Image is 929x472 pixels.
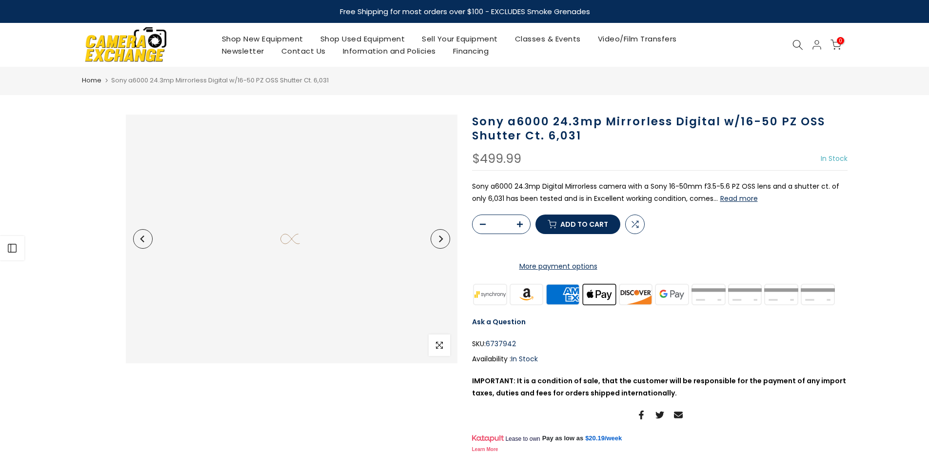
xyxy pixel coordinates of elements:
[213,45,273,57] a: Newsletter
[637,409,646,421] a: Share on Facebook
[581,282,617,306] img: apple pay
[472,180,848,205] p: Sony a6000 24.3mp Digital Mirrorless camera with a Sony 16-50mm f3.5-5.6 PZ OSS lens and a shutte...
[727,282,763,306] img: paypal
[690,282,727,306] img: master
[414,33,507,45] a: Sell Your Equipment
[431,229,450,249] button: Next
[111,76,329,85] span: Sony a6000 24.3mp Mirrorless Digital w/16-50 PZ OSS Shutter Ct. 6,031
[799,282,836,306] img: visa
[334,45,444,57] a: Information and Policies
[535,215,620,234] button: Add to cart
[213,33,312,45] a: Shop New Equipment
[511,354,538,364] span: In Stock
[560,221,608,228] span: Add to cart
[472,353,848,365] div: Availability :
[273,45,334,57] a: Contact Us
[720,194,758,203] button: Read more
[472,153,521,165] div: $499.99
[763,282,800,306] img: shopify pay
[654,282,691,306] img: google pay
[508,282,545,306] img: amazon payments
[82,76,101,85] a: Home
[655,409,664,421] a: Share on Twitter
[589,33,685,45] a: Video/Film Transfers
[472,376,846,398] strong: IMPORTANT: It is a condition of sale, that the customer will be responsible for the payment of an...
[472,447,498,452] a: Learn More
[542,434,584,443] span: Pay as low as
[506,33,589,45] a: Classes & Events
[617,282,654,306] img: discover
[472,282,509,306] img: synchrony
[472,115,848,143] h1: Sony a6000 24.3mp Mirrorless Digital w/16-50 PZ OSS Shutter Ct. 6,031
[339,6,590,17] strong: Free Shipping for most orders over $100 - EXCLUDES Smoke Grenades
[486,338,516,350] span: 6737942
[133,229,153,249] button: Previous
[674,409,683,421] a: Share on Email
[312,33,414,45] a: Shop Used Equipment
[837,37,844,44] span: 0
[821,154,848,163] span: In Stock
[505,435,540,443] span: Lease to own
[444,45,497,57] a: Financing
[830,39,841,50] a: 0
[472,260,645,273] a: More payment options
[472,317,526,327] a: Ask a Question
[545,282,581,306] img: american express
[472,338,848,350] div: SKU:
[585,434,622,443] a: $20.19/week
